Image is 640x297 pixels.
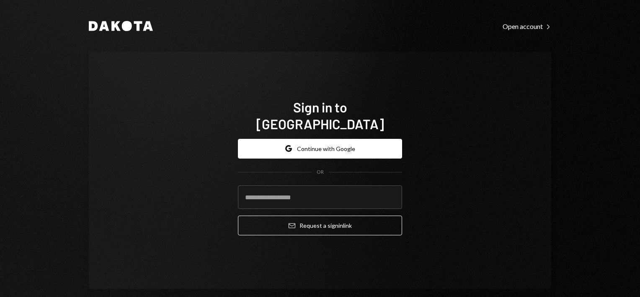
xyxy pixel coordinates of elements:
[503,21,551,31] a: Open account
[238,216,402,235] button: Request a signinlink
[503,22,551,31] div: Open account
[238,139,402,159] button: Continue with Google
[238,99,402,132] h1: Sign in to [GEOGRAPHIC_DATA]
[317,169,324,176] div: OR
